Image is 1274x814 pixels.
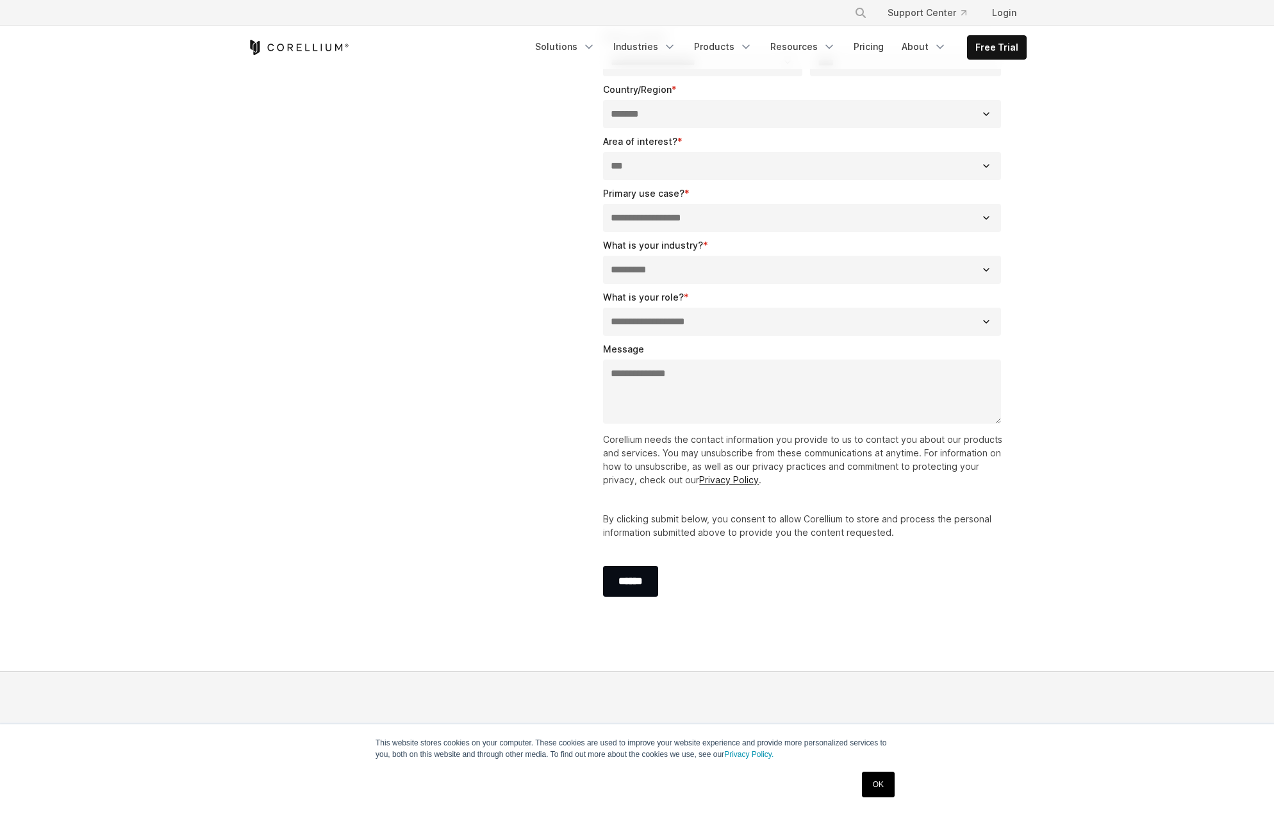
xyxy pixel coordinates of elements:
a: OK [862,772,895,797]
a: Login [982,1,1027,24]
p: Corellium needs the contact information you provide to us to contact you about our products and s... [603,433,1006,486]
a: Free Trial [968,36,1026,59]
span: Message [603,344,644,354]
a: About [894,35,954,58]
span: Area of interest? [603,136,677,147]
span: Primary use case? [603,188,684,199]
a: Solutions [527,35,603,58]
a: Resources [763,35,843,58]
a: Corellium Home [247,40,349,55]
span: Country/Region [603,84,672,95]
p: This website stores cookies on your computer. These cookies are used to improve your website expe... [376,737,898,760]
a: Pricing [846,35,891,58]
a: Products [686,35,760,58]
a: Privacy Policy. [724,750,773,759]
div: Navigation Menu [527,35,1027,60]
a: Industries [606,35,684,58]
span: What is your industry? [603,240,703,251]
span: What is your role? [603,292,684,303]
p: By clicking submit below, you consent to allow Corellium to store and process the personal inform... [603,512,1006,539]
div: Navigation Menu [839,1,1027,24]
a: Privacy Policy [699,474,759,485]
button: Search [849,1,872,24]
a: Support Center [877,1,977,24]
